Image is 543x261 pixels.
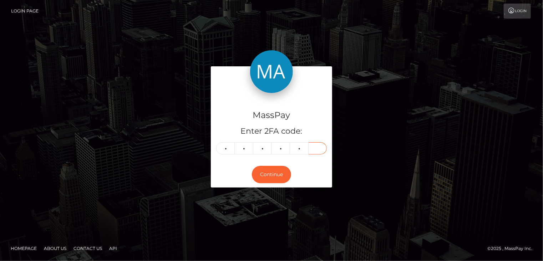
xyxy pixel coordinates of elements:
a: Contact Us [71,243,105,254]
h4: MassPay [216,109,327,122]
a: API [106,243,120,254]
a: Homepage [8,243,40,254]
a: Login [504,4,531,19]
img: MassPay [250,50,293,93]
div: © 2025 , MassPay Inc. [487,245,538,252]
a: About Us [41,243,69,254]
a: Login Page [11,4,39,19]
h5: Enter 2FA code: [216,126,327,137]
button: Continue [252,166,291,183]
